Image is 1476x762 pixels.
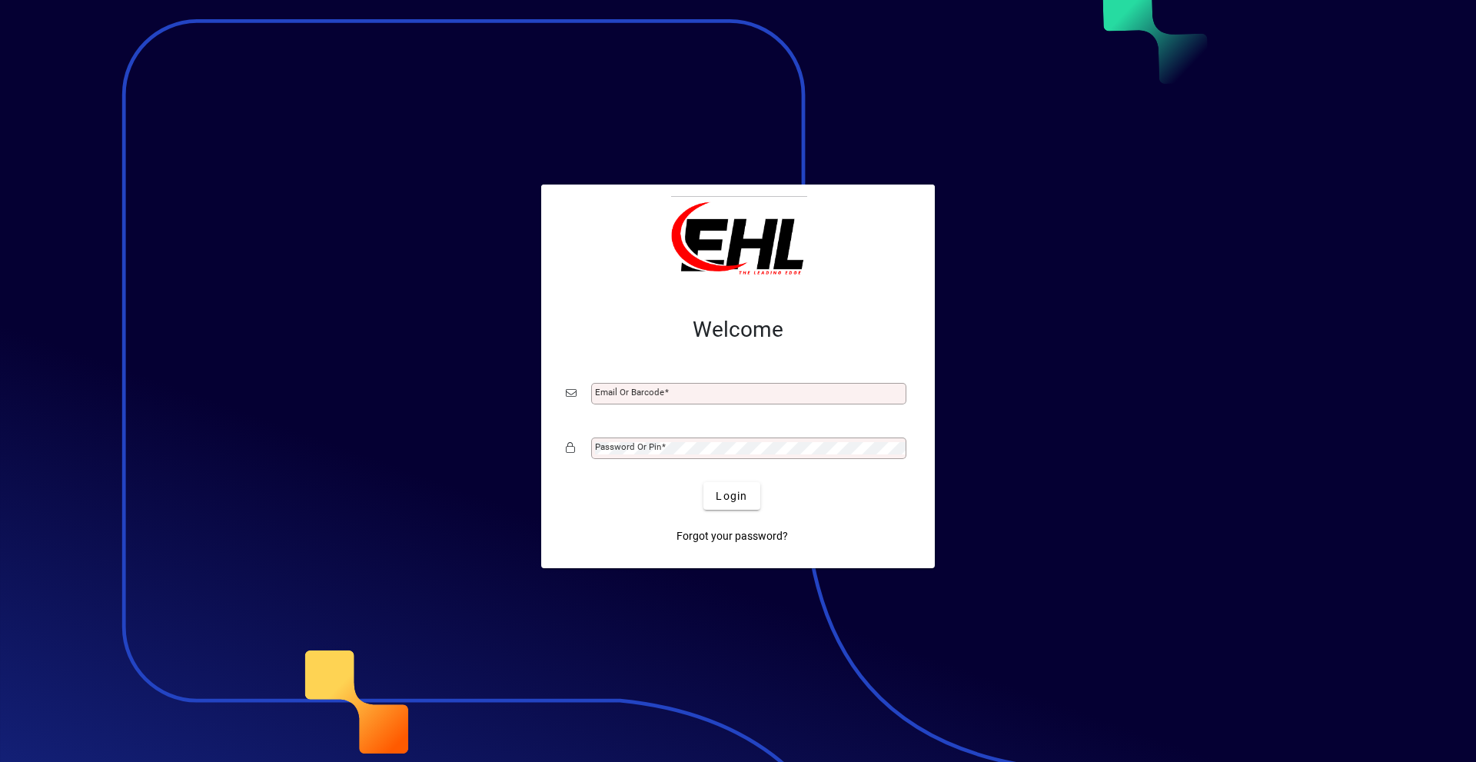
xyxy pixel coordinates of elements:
a: Forgot your password? [670,522,794,550]
span: Forgot your password? [676,528,788,544]
mat-label: Email or Barcode [595,387,664,398]
span: Login [716,488,747,504]
h2: Welcome [566,317,910,343]
button: Login [703,482,760,510]
mat-label: Password or Pin [595,441,661,452]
